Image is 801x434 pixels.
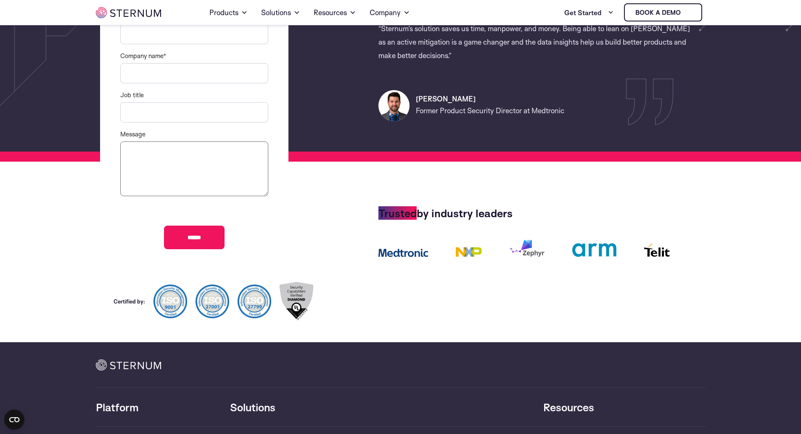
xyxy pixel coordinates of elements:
a: Solutions [261,1,300,24]
img: sternum iot [684,9,691,16]
span: Trusted [378,206,417,220]
h2: Certified by: [111,299,145,304]
a: Company [370,1,410,24]
span: Message [120,130,145,138]
span: Job title [120,91,144,99]
img: nxp [456,243,482,257]
h3: Platform [96,400,230,414]
p: “Sternum’s solution saves us time, manpower, and money. Being able to lean on [PERSON_NAME] as an... [378,22,697,62]
button: Open CMP widget [4,410,24,430]
img: zephyr logo [510,240,545,257]
img: medtronic [378,244,428,257]
h3: [PERSON_NAME] [416,94,697,104]
p: Former Product Security Director at Medtronic [416,104,697,117]
h3: Resources [543,400,703,414]
a: Get Started [564,4,614,21]
h3: Solutions [230,400,535,414]
a: Resources [314,1,356,24]
span: Company name [120,52,163,60]
a: Book a demo [624,3,702,21]
img: telit [644,243,670,257]
img: icon [96,359,161,370]
img: sternum iot [96,7,161,18]
img: ARM_logo [572,243,616,257]
h4: by industry leaders [378,208,697,218]
a: Products [209,1,248,24]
